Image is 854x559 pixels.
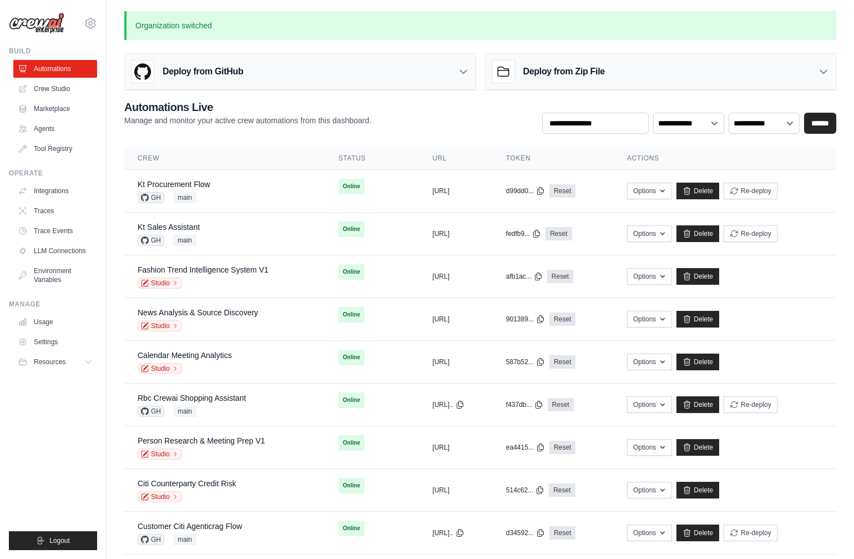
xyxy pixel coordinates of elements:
th: URL [419,147,493,170]
button: Re-deploy [724,525,777,541]
a: Fashion Trend Intelligence System V1 [138,265,269,274]
span: Online [338,264,365,280]
a: Studio [138,491,182,502]
a: Delete [676,439,719,456]
span: GH [138,406,164,417]
a: Delete [676,311,719,328]
span: main [173,406,196,417]
th: Token [493,147,614,170]
h2: Automations Live [124,99,371,115]
button: d99dd0... [506,187,545,195]
a: Studio [138,320,182,331]
a: Settings [13,333,97,351]
button: 587b52... [506,357,545,366]
a: Studio [138,363,182,374]
a: News Analysis & Source Discovery [138,308,258,317]
a: Calendar Meeting Analytics [138,351,232,360]
span: GH [138,192,164,203]
a: Delete [676,268,719,285]
button: Re-deploy [724,225,777,242]
a: Environment Variables [13,262,97,289]
button: d34592... [506,528,545,537]
a: Automations [13,60,97,78]
span: Online [338,478,365,493]
span: GH [138,235,164,246]
a: Rbc Crewai Shopping Assistant [138,394,246,402]
button: Re-deploy [724,396,777,413]
button: afb1ac... [506,272,543,281]
a: LLM Connections [13,242,97,260]
button: Re-deploy [724,183,777,199]
button: fedfb9... [506,229,541,238]
a: Reset [549,526,575,540]
span: Online [338,221,365,237]
span: Online [338,179,365,194]
a: Marketplace [13,100,97,118]
a: Tool Registry [13,140,97,158]
a: Reset [549,441,575,454]
a: Traces [13,202,97,220]
a: Person Research & Meeting Prep V1 [138,436,265,445]
button: Logout [9,531,97,550]
a: Kt Procurement Flow [138,180,210,189]
h3: Deploy from GitHub [163,65,243,78]
span: GH [138,534,164,545]
a: Studio [138,278,182,289]
a: Delete [676,525,719,541]
a: Customer Citi Agenticrag Flow [138,522,242,531]
span: Online [338,435,365,451]
a: Delete [676,225,719,242]
button: Resources [13,353,97,371]
a: Studio [138,449,182,460]
a: Delete [676,183,719,199]
span: Logout [49,536,70,545]
a: Delete [676,396,719,413]
span: main [173,192,196,203]
a: Citi Counterparty Credit Risk [138,479,236,488]
a: Crew Studio [13,80,97,98]
button: f437db... [506,400,543,409]
a: Reset [548,398,574,411]
th: Crew [124,147,325,170]
a: Delete [676,482,719,498]
button: Options [627,183,672,199]
div: Manage [9,300,97,309]
img: Logo [9,13,64,34]
button: 514c62... [506,486,544,495]
button: Options [627,525,672,541]
a: Trace Events [13,222,97,240]
button: ea4415... [506,443,545,452]
span: Online [338,392,365,408]
a: Reset [549,313,575,326]
img: GitHub Logo [132,61,154,83]
a: Reset [545,227,572,240]
button: 901389... [506,315,545,324]
span: main [173,534,196,545]
a: Usage [13,313,97,331]
th: Status [325,147,419,170]
button: Options [627,225,672,242]
a: Delete [676,354,719,370]
th: Actions [614,147,836,170]
button: Options [627,439,672,456]
a: Agents [13,120,97,138]
button: Options [627,396,672,413]
span: Resources [34,357,65,366]
a: Reset [549,484,575,497]
a: Reset [549,184,575,198]
button: Options [627,311,672,328]
a: Reset [549,355,575,369]
div: Operate [9,169,97,178]
div: Build [9,47,97,56]
a: Kt Sales Assistant [138,223,200,231]
span: Online [338,521,365,536]
span: main [173,235,196,246]
a: Reset [547,270,573,283]
h3: Deploy from Zip File [523,65,605,78]
p: Organization switched [124,11,836,40]
p: Manage and monitor your active crew automations from this dashboard. [124,115,371,126]
span: Online [338,307,365,323]
button: Options [627,482,672,498]
span: Online [338,350,365,365]
button: Options [627,268,672,285]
